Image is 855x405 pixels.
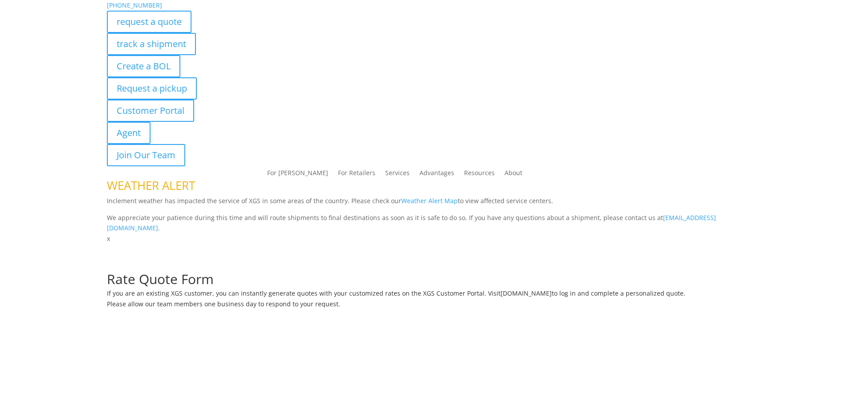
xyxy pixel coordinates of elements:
[464,170,495,180] a: Resources
[267,170,328,180] a: For [PERSON_NAME]
[107,262,748,273] p: Complete the form below for a customized quote based on your shipping needs.
[107,177,195,193] span: WEATHER ALERT
[107,1,162,9] a: [PHONE_NUMBER]
[419,170,454,180] a: Advantages
[385,170,410,180] a: Services
[107,289,501,297] span: If you are an existing XGS customer, you can instantly generate quotes with your customized rates...
[107,213,748,234] p: We appreciate your patience during this time and will route shipments to final destinations as so...
[107,33,196,55] a: track a shipment
[107,100,194,122] a: Customer Portal
[107,196,748,213] p: Inclement weather has impacted the service of XGS in some areas of the country. Please check our ...
[107,122,151,144] a: Agent
[338,170,375,180] a: For Retailers
[107,77,197,100] a: Request a pickup
[107,144,185,166] a: Join Our Team
[107,273,748,290] h1: Rate Quote Form
[107,301,748,312] h6: Please allow our team members one business day to respond to your request.
[401,196,458,205] a: Weather Alert Map
[107,55,180,77] a: Create a BOL
[505,170,522,180] a: About
[107,11,191,33] a: request a quote
[107,244,748,262] h1: Request a Quote
[107,233,748,244] p: x
[552,289,685,297] span: to log in and complete a personalized quote.
[501,289,552,297] a: [DOMAIN_NAME]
